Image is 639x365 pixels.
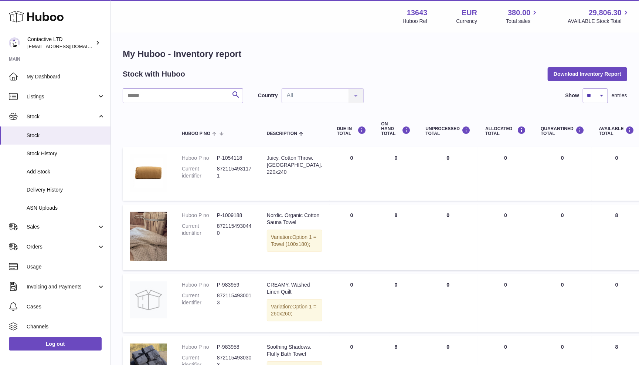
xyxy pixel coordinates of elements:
[561,344,564,350] span: 0
[27,93,97,100] span: Listings
[374,205,418,270] td: 8
[403,18,428,25] div: Huboo Ref
[506,18,539,25] span: Total sales
[426,126,471,136] div: UNPROCESSED Total
[123,69,185,79] h2: Stock with Huboo
[27,283,97,290] span: Invoicing and Payments
[612,92,627,99] span: entries
[337,126,367,136] div: DUE IN TOTAL
[9,337,102,351] a: Log out
[130,155,167,192] img: product image
[267,131,297,136] span: Description
[568,8,630,25] a: 29,806.30 AVAILABLE Stock Total
[217,155,252,162] dd: P-1054118
[217,165,252,179] dd: 8721154931171
[561,212,564,218] span: 0
[217,212,252,219] dd: P-1009188
[217,344,252,351] dd: P-983958
[565,92,579,99] label: Show
[182,292,217,306] dt: Current identifier
[123,48,627,60] h1: My Huboo - Inventory report
[217,223,252,237] dd: 8721154930440
[418,205,478,270] td: 0
[27,43,109,49] span: [EMAIL_ADDRESS][DOMAIN_NAME]
[548,67,627,81] button: Download Inventory Report
[27,113,97,120] span: Stock
[27,73,105,80] span: My Dashboard
[561,155,564,161] span: 0
[217,281,252,288] dd: P-983959
[27,132,105,139] span: Stock
[478,147,533,201] td: 0
[9,37,20,48] img: soul@SOWLhome.com
[330,147,374,201] td: 0
[267,281,322,295] div: CREAMY. Washed Linen Quilt
[27,150,105,157] span: Stock History
[182,131,210,136] span: Huboo P no
[182,155,217,162] dt: Huboo P no
[508,8,530,18] span: 380.00
[182,223,217,237] dt: Current identifier
[130,212,167,261] img: product image
[182,165,217,179] dt: Current identifier
[456,18,477,25] div: Currency
[374,147,418,201] td: 0
[267,299,322,321] div: Variation:
[27,303,105,310] span: Cases
[506,8,539,25] a: 380.00 Total sales
[267,230,322,252] div: Variation:
[462,8,477,18] strong: EUR
[27,205,105,212] span: ASN Uploads
[27,243,97,250] span: Orders
[27,263,105,270] span: Usage
[589,8,622,18] span: 29,806.30
[27,168,105,175] span: Add Stock
[27,223,97,230] span: Sales
[381,122,411,136] div: ON HAND Total
[258,92,278,99] label: Country
[418,274,478,332] td: 0
[267,155,322,176] div: Juicy. Cotton Throw. [GEOGRAPHIC_DATA]. 220x240
[485,126,526,136] div: ALLOCATED Total
[407,8,428,18] strong: 13643
[27,36,94,50] div: Contactive LTD
[561,282,564,288] span: 0
[182,212,217,219] dt: Huboo P no
[130,281,167,318] img: product image
[267,344,322,358] div: Soothing Shadows. Fluffy Bath Towel
[478,274,533,332] td: 0
[478,205,533,270] td: 0
[27,323,105,330] span: Channels
[217,292,252,306] dd: 8721154930013
[374,274,418,332] td: 0
[330,205,374,270] td: 0
[568,18,630,25] span: AVAILABLE Stock Total
[267,212,322,226] div: Nordic. Organic Cotton Sauna Towel
[182,344,217,351] dt: Huboo P no
[182,281,217,288] dt: Huboo P no
[599,126,635,136] div: AVAILABLE Total
[418,147,478,201] td: 0
[27,186,105,193] span: Delivery History
[271,304,316,317] span: Option 1 = 260x260;
[330,274,374,332] td: 0
[271,234,316,247] span: Option 1 = Towel (100x180);
[541,126,584,136] div: QUARANTINED Total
